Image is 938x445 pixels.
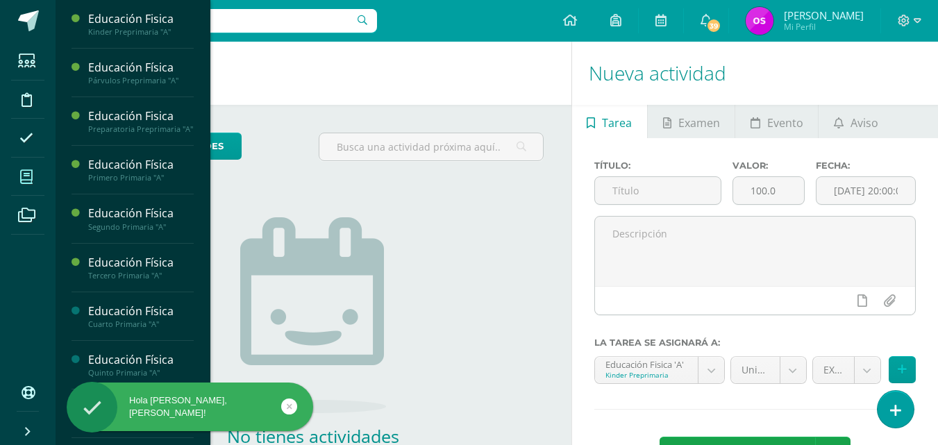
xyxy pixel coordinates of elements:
span: Unidad 3 [742,357,769,383]
input: Puntos máximos [733,177,804,204]
div: Educación Física [88,303,194,319]
h1: Nueva actividad [589,42,921,105]
div: Educación Fisica 'A' [605,357,687,370]
a: Educación FísicaSegundo Primaria "A" [88,205,194,231]
div: Preparatoria Preprimaria "A" [88,124,194,134]
a: Educación FísicaTercero Primaria "A" [88,255,194,280]
label: La tarea se asignará a: [594,337,916,348]
a: Examen [648,105,735,138]
a: Tarea [572,105,647,138]
input: Busca una actividad próxima aquí... [319,133,542,160]
div: Educación Física [88,157,194,173]
a: Educación FísicaCuarto Primaria "A" [88,303,194,329]
div: Tercero Primaria "A" [88,271,194,280]
label: Fecha: [816,160,916,171]
div: Educación Física [88,205,194,221]
a: EXAMEN (30.0pts) [813,357,880,383]
span: Aviso [851,106,878,140]
span: Evento [767,106,803,140]
input: Busca un usuario... [65,9,377,33]
a: Aviso [819,105,893,138]
div: Kinder Preprimaria "A" [88,27,194,37]
span: 39 [706,18,721,33]
a: Educación FisicaPreparatoria Preprimaria "A" [88,108,194,134]
img: 2d06574e4a54bdb27e2c8d2f92f344e7.png [746,7,773,35]
div: Educación Física [88,60,194,76]
input: Fecha de entrega [816,177,915,204]
span: EXAMEN (30.0pts) [823,357,844,383]
div: Educación Fisica [88,11,194,27]
a: Educación FisicaKinder Preprimaria "A" [88,11,194,37]
h1: Actividades [72,42,555,105]
div: Hola [PERSON_NAME], [PERSON_NAME]! [67,394,313,419]
div: Cuarto Primaria "A" [88,319,194,329]
span: Examen [678,106,720,140]
a: Educación FísicaPrimero Primaria "A" [88,157,194,183]
div: Educación Física [88,255,194,271]
label: Título: [594,160,722,171]
span: [PERSON_NAME] [784,8,864,22]
div: Educación Fisica [88,108,194,124]
div: Párvulos Preprimaria "A" [88,76,194,85]
img: no_activities.png [240,217,386,413]
span: Tarea [602,106,632,140]
a: Educación FísicaPárvulos Preprimaria "A" [88,60,194,85]
a: Unidad 3 [731,357,806,383]
label: Valor: [732,160,805,171]
div: Kinder Preprimaria [605,370,687,380]
div: Quinto Primaria "A" [88,368,194,378]
a: Evento [735,105,818,138]
a: Educación Fisica 'A'Kinder Preprimaria [595,357,724,383]
input: Título [595,177,721,204]
div: Educación Física [88,352,194,368]
span: Mi Perfil [784,21,864,33]
a: Educación FísicaQuinto Primaria "A" [88,352,194,378]
div: Segundo Primaria "A" [88,222,194,232]
div: Primero Primaria "A" [88,173,194,183]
